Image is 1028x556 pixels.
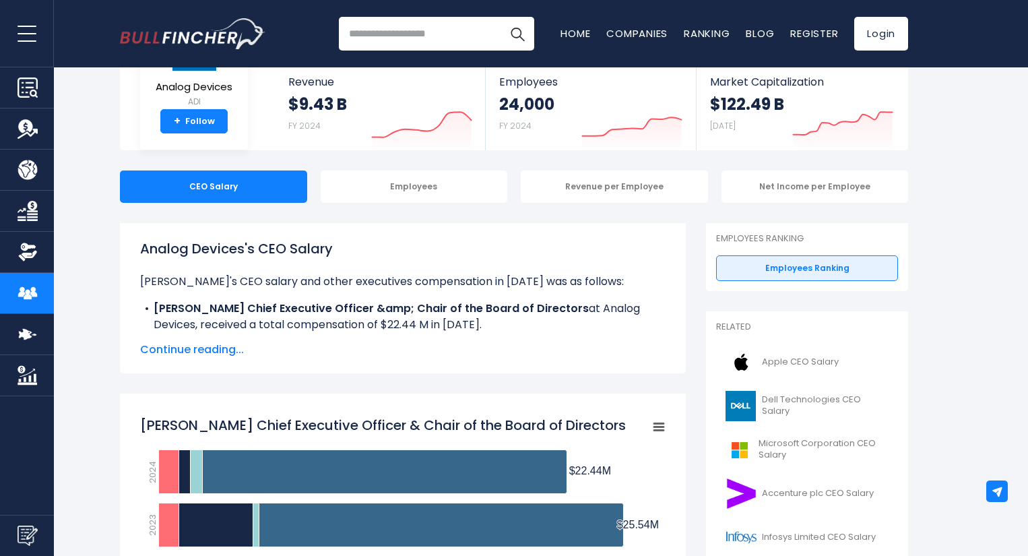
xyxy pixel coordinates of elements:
[140,342,666,358] span: Continue reading...
[156,82,232,93] span: Analog Devices
[120,18,265,49] a: Go to homepage
[501,17,534,51] button: Search
[140,239,666,259] h1: Analog Devices's CEO Salary
[617,519,659,530] tspan: $25.54M
[762,357,839,368] span: Apple CEO Salary
[174,115,181,127] strong: +
[710,94,784,115] strong: $122.49 B
[499,120,532,131] small: FY 2024
[724,522,758,553] img: INFY logo
[521,171,708,203] div: Revenue per Employee
[724,478,758,509] img: ACN logo
[275,63,486,150] a: Revenue $9.43 B FY 2024
[724,435,754,465] img: MSFT logo
[710,75,893,88] span: Market Capitalization
[721,171,909,203] div: Net Income per Employee
[762,394,890,417] span: Dell Technologies CEO Salary
[716,344,898,381] a: Apple CEO Salary
[160,109,228,133] a: +Follow
[321,171,508,203] div: Employees
[560,26,590,40] a: Home
[606,26,668,40] a: Companies
[746,26,774,40] a: Blog
[18,242,38,262] img: Ownership
[724,391,758,421] img: DELL logo
[155,26,233,110] a: Analog Devices ADI
[790,26,838,40] a: Register
[140,301,666,333] li: at Analog Devices, received a total compensation of $22.44 M in [DATE].
[759,438,890,461] span: Microsoft Corporation CEO Salary
[140,416,626,435] tspan: [PERSON_NAME] Chief Executive Officer & Chair of the Board of Directors
[154,301,589,316] b: [PERSON_NAME] Chief Executive Officer &amp; Chair of the Board of Directors
[697,63,907,150] a: Market Capitalization $122.49 B [DATE]
[120,18,265,49] img: Bullfincher logo
[762,488,874,499] span: Accenture plc CEO Salary
[762,532,876,543] span: Infosys Limited CEO Salary
[156,96,232,108] small: ADI
[120,171,307,203] div: CEO Salary
[716,233,898,245] p: Employees Ranking
[499,94,554,115] strong: 24,000
[854,17,908,51] a: Login
[146,461,159,483] text: 2024
[716,255,898,281] a: Employees Ranking
[724,347,758,377] img: AAPL logo
[569,465,611,476] tspan: $22.44M
[288,120,321,131] small: FY 2024
[710,120,736,131] small: [DATE]
[288,94,347,115] strong: $9.43 B
[146,514,159,536] text: 2023
[716,519,898,556] a: Infosys Limited CEO Salary
[288,75,472,88] span: Revenue
[716,388,898,425] a: Dell Technologies CEO Salary
[140,274,666,290] p: [PERSON_NAME]'s CEO salary and other executives compensation in [DATE] was as follows:
[716,321,898,333] p: Related
[486,63,695,150] a: Employees 24,000 FY 2024
[716,431,898,468] a: Microsoft Corporation CEO Salary
[684,26,730,40] a: Ranking
[716,475,898,512] a: Accenture plc CEO Salary
[499,75,682,88] span: Employees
